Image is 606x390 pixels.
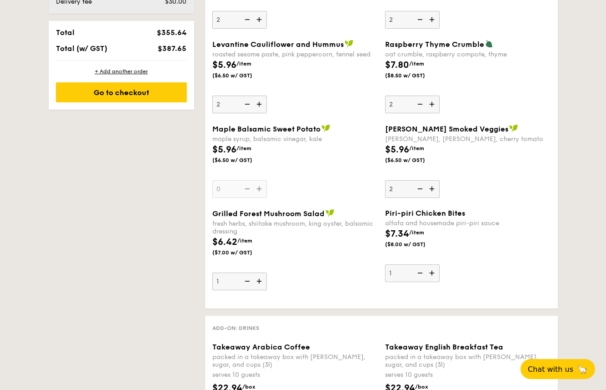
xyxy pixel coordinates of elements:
[385,11,440,29] input: $6.42/item($7.00 w/ GST)
[158,44,186,53] span: $387.65
[577,364,588,375] span: 🦙
[412,180,426,198] img: icon-reduce.1d2dbef1.svg
[528,365,573,374] span: Chat with us
[385,40,484,49] span: Raspberry Thyme Crumble
[253,96,267,113] img: icon-add.58712e84.svg
[385,135,551,143] div: [PERSON_NAME], [PERSON_NAME], cherry tomato
[212,135,378,143] div: maple syrup, balsamic vinegar, kale
[212,273,267,290] input: Grilled Forest Mushroom Saladfresh herbs, shiitake mushroom, king oyster, balsamic dressing$6.42/...
[385,180,440,198] input: [PERSON_NAME] Smoked Veggies[PERSON_NAME], [PERSON_NAME], cherry tomato$5.96/item($6.50 w/ GST)
[212,125,321,133] span: Maple Balsamic Sweet Potato
[212,40,344,49] span: Levantine Cauliflower and Hummus
[509,124,518,132] img: icon-vegan.f8ff3823.svg
[253,11,267,28] img: icon-add.58712e84.svg
[240,96,253,113] img: icon-reduce.1d2dbef1.svg
[212,237,237,248] span: $6.42
[212,60,236,71] span: $5.96
[212,209,325,218] span: Grilled Forest Mushroom Salad
[385,209,465,218] span: Piri-piri Chicken Bites
[212,157,274,164] span: ($6.50 w/ GST)
[212,51,378,58] div: roasted sesame paste, pink peppercorn, fennel seed
[236,145,251,152] span: /item
[240,11,253,28] img: icon-reduce.1d2dbef1.svg
[385,60,409,71] span: $7.80
[521,359,595,379] button: Chat with us🦙
[157,28,186,37] span: $355.64
[385,157,447,164] span: ($6.50 w/ GST)
[385,343,503,351] span: Takeaway English Breakfast Tea
[426,264,440,282] img: icon-add.58712e84.svg
[385,241,447,248] span: ($8.00 w/ GST)
[56,44,107,53] span: Total (w/ GST)
[212,96,267,113] input: Levantine Cauliflower and Hummusroasted sesame paste, pink peppercorn, fennel seed$5.96/item($6.5...
[212,11,267,29] input: $6.42/item($7.00 w/ GST)
[385,125,508,133] span: [PERSON_NAME] Smoked Veggies
[212,220,378,235] div: fresh herbs, shiitake mushroom, king oyster, balsamic dressing
[426,96,440,113] img: icon-add.58712e84.svg
[485,40,493,48] img: icon-vegetarian.fe4039eb.svg
[385,96,440,113] input: Raspberry Thyme Crumbleoat crumble, raspberry compote, thyme$7.80/item($8.50 w/ GST)
[385,51,551,58] div: oat crumble, raspberry compote, thyme
[345,40,354,48] img: icon-vegan.f8ff3823.svg
[236,61,251,67] span: /item
[385,144,409,155] span: $5.96
[385,228,409,239] span: $7.34
[242,384,255,390] span: /box
[253,273,267,290] img: icon-add.58712e84.svg
[237,238,252,244] span: /item
[240,273,253,290] img: icon-reduce.1d2dbef1.svg
[415,384,428,390] span: /box
[56,28,75,37] span: Total
[385,370,551,380] div: serves 10 guests
[212,370,378,380] div: serves 10 guests
[385,219,551,227] div: alfafa and housemade piri-piri sauce
[326,209,335,217] img: icon-vegan.f8ff3823.svg
[321,124,331,132] img: icon-vegan.f8ff3823.svg
[56,68,187,75] div: + Add another order
[212,144,236,155] span: $5.96
[212,325,259,331] span: Add-on: Drinks
[56,82,187,102] div: Go to checkout
[385,264,440,282] input: Piri-piri Chicken Bitesalfafa and housemade piri-piri sauce$7.34/item($8.00 w/ GST)
[409,229,424,236] span: /item
[412,264,426,282] img: icon-reduce.1d2dbef1.svg
[212,72,274,79] span: ($6.50 w/ GST)
[426,11,440,28] img: icon-add.58712e84.svg
[412,96,426,113] img: icon-reduce.1d2dbef1.svg
[409,145,424,152] span: /item
[385,72,447,79] span: ($8.50 w/ GST)
[385,353,551,369] div: packed in a takeaway box with [PERSON_NAME], sugar, and cups (3l)
[212,343,310,351] span: Takeaway Arabica Coffee
[409,61,424,67] span: /item
[412,11,426,28] img: icon-reduce.1d2dbef1.svg
[426,180,440,198] img: icon-add.58712e84.svg
[212,249,274,256] span: ($7.00 w/ GST)
[212,353,378,369] div: packed in a takeaway box with [PERSON_NAME], sugar, and cups (3l)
